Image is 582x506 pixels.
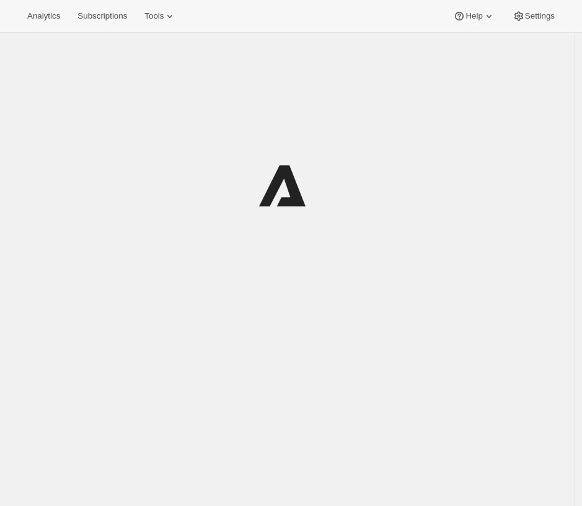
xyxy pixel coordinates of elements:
[465,11,482,21] span: Help
[525,11,555,21] span: Settings
[446,7,502,25] button: Help
[20,7,68,25] button: Analytics
[77,11,127,21] span: Subscriptions
[505,7,562,25] button: Settings
[70,7,134,25] button: Subscriptions
[137,7,183,25] button: Tools
[144,11,164,21] span: Tools
[27,11,60,21] span: Analytics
